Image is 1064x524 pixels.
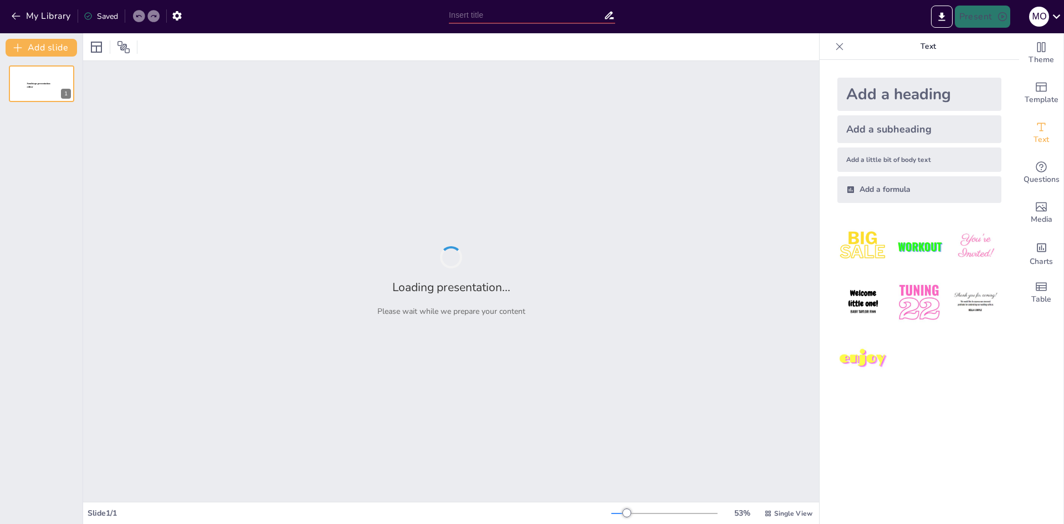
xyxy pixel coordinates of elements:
[1031,293,1051,306] span: Table
[1030,256,1053,268] span: Charts
[837,147,1001,172] div: Add a little bit of body text
[1019,193,1063,233] div: Add images, graphics, shapes or video
[8,7,75,25] button: My Library
[893,277,945,328] img: 5.jpeg
[6,39,77,57] button: Add slide
[27,83,50,89] span: Sendsteps presentation editor
[1019,73,1063,113] div: Add ready made slides
[9,65,74,102] div: 1
[837,277,889,328] img: 4.jpeg
[1034,134,1049,146] span: Text
[88,38,105,56] div: Layout
[848,33,1008,60] p: Text
[1031,213,1052,226] span: Media
[377,306,525,317] p: Please wait while we prepare your content
[837,78,1001,111] div: Add a heading
[837,333,889,385] img: 7.jpeg
[1029,54,1054,66] span: Theme
[88,508,611,518] div: Slide 1 / 1
[837,176,1001,203] div: Add a formula
[1019,233,1063,273] div: Add charts and graphs
[1025,94,1058,106] span: Template
[1024,174,1060,186] span: Questions
[950,221,1001,272] img: 3.jpeg
[729,508,755,518] div: 53 %
[449,7,603,23] input: Insert title
[84,11,118,22] div: Saved
[950,277,1001,328] img: 6.jpeg
[837,221,889,272] img: 1.jpeg
[1019,113,1063,153] div: Add text boxes
[392,279,510,295] h2: Loading presentation...
[774,509,812,518] span: Single View
[955,6,1010,28] button: Present
[1019,33,1063,73] div: Change the overall theme
[1029,6,1049,28] button: M O
[1019,273,1063,313] div: Add a table
[1029,7,1049,27] div: M O
[893,221,945,272] img: 2.jpeg
[117,40,130,54] span: Position
[1019,153,1063,193] div: Get real-time input from your audience
[931,6,953,28] button: Export to PowerPoint
[61,89,71,99] div: 1
[837,115,1001,143] div: Add a subheading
